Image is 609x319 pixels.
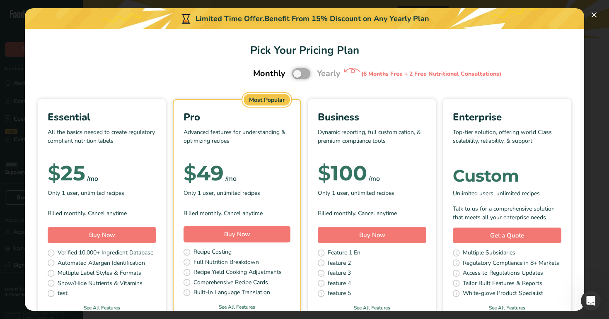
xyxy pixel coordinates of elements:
div: 25 [48,165,85,182]
button: Buy Now [48,227,156,243]
span: Only 1 user, unlimited recipes [318,189,394,197]
span: Full Nutrition Breakdown [193,258,259,268]
div: /mo [225,174,237,184]
a: See All Features [443,304,571,312]
div: Pro [184,110,290,125]
span: feature 2 [328,259,351,269]
a: See All Features [308,304,436,312]
button: Buy Now [184,226,290,242]
span: Monthly [253,67,285,80]
span: $ [318,161,331,186]
a: See All Features [38,304,166,312]
p: Top-tier solution, offering world Class scalability, reliability, & support [453,128,561,153]
p: Advanced features for understanding & optimizing recipes [184,128,290,153]
span: feature 5 [328,289,351,299]
div: 49 [184,165,224,182]
span: feature 3 [328,269,351,279]
span: Yearly [317,67,341,80]
span: Access to Regulations Updates [463,269,543,279]
div: Enterprise [453,110,561,125]
a: Get a Quote [453,228,561,244]
span: Only 1 user, unlimited recipes [184,189,260,197]
span: $ [184,161,196,186]
div: Custom [453,168,561,184]
a: See All Features [174,303,300,311]
div: Essential [48,110,156,125]
span: Regulatory Compliance in 8+ Markets [463,259,559,269]
span: Feature 1 En [328,248,360,259]
button: Buy Now [318,227,426,243]
span: Unlimited users, unlimited recipes [453,189,540,198]
span: feature 4 [328,279,351,289]
span: Buy Now [89,231,115,239]
div: Billed monthly. Cancel anytime [184,209,290,218]
span: Get a Quote [490,231,524,240]
div: 100 [318,165,367,182]
span: Automated Allergen Identification [58,259,145,269]
span: Verified 10,000+ Ingredient Database [58,248,153,259]
span: Built-In Language Translation [193,288,270,298]
span: Only 1 user, unlimited recipes [48,189,124,197]
span: Comprehensive Recipe Cards [193,278,268,288]
div: /mo [369,174,380,184]
div: Benefit From 15% Discount on Any Yearly Plan [264,13,429,24]
span: Recipe Costing [193,247,232,258]
div: Talk to us for a comprehensive solution that meets all your enterprise needs [453,204,561,222]
span: Multiple Label Styles & Formats [58,269,141,279]
p: All the basics needed to create regulatory compliant nutrition labels [48,128,156,153]
div: Most Popular [244,94,290,106]
div: Billed monthly. Cancel anytime [318,209,426,218]
div: Limited Time Offer. [25,8,584,29]
span: test [58,289,68,299]
span: Multiple Subsidaries [463,248,515,259]
div: (6 Months Free + 2 Free Nutritional Consultations) [361,70,501,78]
span: Show/Hide Nutrients & Vitamins [58,279,143,289]
span: White-glove Product Specialist [463,289,543,299]
span: Buy Now [359,231,385,239]
span: Recipe Yield Cooking Adjustments [193,268,282,278]
iframe: Intercom live chat [581,291,601,311]
div: Billed monthly. Cancel anytime [48,209,156,218]
span: Buy Now [224,230,250,238]
h1: Pick Your Pricing Plan [35,42,574,58]
div: /mo [87,174,98,184]
p: Dynamic reporting, full customization, & premium compliance tools [318,128,426,153]
span: Tailor Built Features & Reports [463,279,542,289]
div: Business [318,110,426,125]
span: $ [48,161,60,186]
